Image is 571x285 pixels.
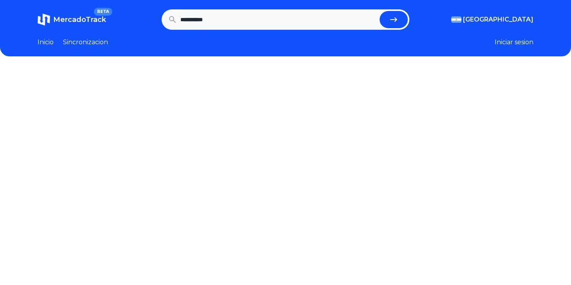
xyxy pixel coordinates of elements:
[451,15,533,24] button: [GEOGRAPHIC_DATA]
[463,15,533,24] span: [GEOGRAPHIC_DATA]
[63,38,108,47] a: Sincronizacion
[38,38,54,47] a: Inicio
[94,8,112,16] span: BETA
[53,15,106,24] span: MercadoTrack
[451,16,461,23] img: Argentina
[38,13,106,26] a: MercadoTrackBETA
[495,38,533,47] button: Iniciar sesion
[38,13,50,26] img: MercadoTrack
